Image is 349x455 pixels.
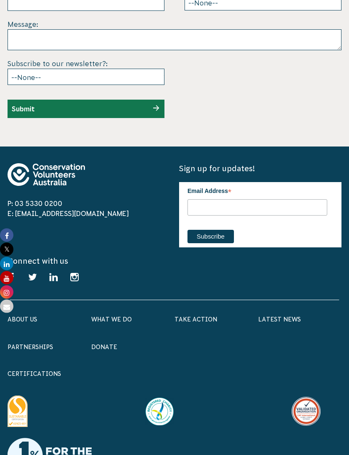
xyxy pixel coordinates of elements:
h5: Sign up for updates! [179,164,341,174]
div: Subscribe to our newsletter?: [8,59,164,85]
h5: Connect with us [8,256,341,267]
a: P: 03 5330 0200 [8,200,62,208]
iframe: reCAPTCHA [185,59,312,92]
a: E: [EMAIL_ADDRESS][DOMAIN_NAME] [8,210,129,218]
label: Email Address [187,183,327,198]
a: Donate [91,344,117,351]
p: certifications [8,369,341,379]
input: Submit [12,105,35,113]
a: Latest News [258,316,301,323]
a: Take Action [174,316,217,323]
a: What We Do [91,316,132,323]
input: Subscribe [187,230,234,244]
a: About Us [8,316,37,323]
div: Message: [8,20,341,51]
img: logo-footer.svg [8,164,85,186]
a: Partnerships [8,344,53,351]
select: Subscribe to our newsletter? [8,69,164,85]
